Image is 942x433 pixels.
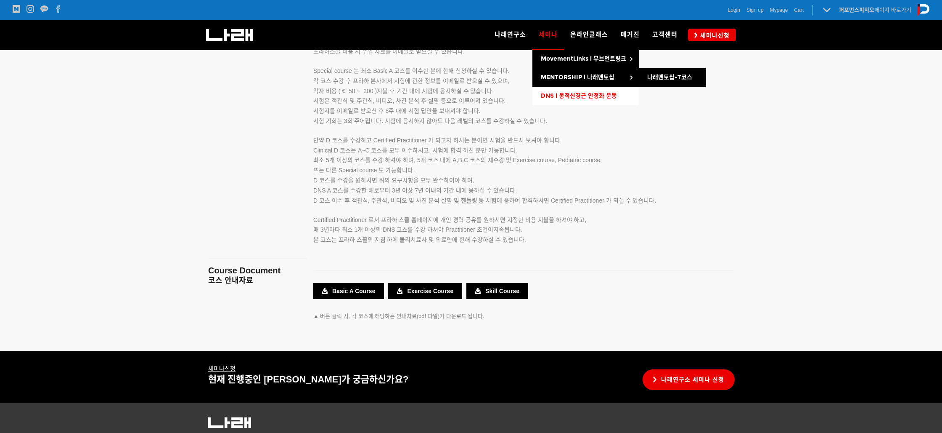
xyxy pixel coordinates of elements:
span: MovementLinks l 무브먼트링크 [541,55,626,62]
a: DNS l 동적신경근 안정화 운동 [532,87,639,105]
a: MENTORSHIP l 나래멘토십 [532,68,639,87]
a: 나래연구소 [488,20,532,50]
span: DNS l 동적신경근 안정화 운동 [541,92,617,99]
span: 세미나신청 [698,31,730,40]
a: 매거진 [614,20,646,50]
u: 신청 [208,365,235,372]
a: 세미나 [208,365,225,372]
span: Clinical D 코스는 A~C 코스를 모두 이수하시고, 시험에 합격 하신 분만 가능합니다. [313,147,517,154]
a: Exercise Course [388,283,462,299]
span: DNS A 코스를 수강한 해로부터 3년 이상 7년 이내의 기간 내에 응하실 수 있습니다. [313,187,517,194]
span: 각자 비용 ( € 50 ~ 200 )지불 후 기간 내에 시험에 응시하실 수 있습니다. [313,88,494,94]
a: Skill Course [466,283,528,299]
a: 퍼포먼스피지오페이지 바로가기 [839,7,911,13]
span: 최소 5개 이상의 코스를 수강 하셔야 하며, 5개 코스 내에 A,B,C 코스의 재수강 및 Exercise course, Pediatric course, [313,157,602,163]
strong: 퍼포먼스피지오 [839,7,874,13]
a: Cart [794,6,804,14]
span: 나래연구소 [495,31,526,38]
span: 시험지를 이메일로 받으신 후 8주 내에 시험 답안을 보내셔야 합니다. [313,107,481,114]
img: 5c63318082161.png [208,417,251,428]
span: 또는 다른 Special course 도 가능합니다. [313,167,415,174]
a: 세미나 [532,20,564,50]
span: 매 3년마다 최소 1개 이상의 DNS 코스를 수강 하셔야 Practitioner 조건이 [313,226,493,233]
span: 시험은 객관식 및 주관식, 비디오, 사진 분석 후 설명 등으로 이루어져 있습니다. [313,97,505,104]
span: 고객센터 [652,31,677,38]
span: 온라인클래스 [570,31,608,38]
span: Certified Practitioner 로서 프라하 스쿨 홈페이지에 개인 경력 공유를 원하시면 지정한 비용 지불을 하셔야 하고, [313,216,586,223]
a: Sign up [746,6,764,14]
span: 만약 D 코스를 수강하고 Certified Practitioner 가 되고자 하시는 분이면 시험을 반드시 보셔야 합니다. [313,137,562,144]
span: 매거진 [621,31,640,38]
span: Special course 는 최소 Basic A 코스를 이수한 분에 한해 신청하실 수 있습니다. [313,67,510,74]
span: 나래멘토십-T코스 [647,74,692,81]
a: 고객센터 [646,20,684,50]
span: 현재 진행중인 [PERSON_NAME]가 궁금하신가요? [208,374,408,385]
span: 코스 안내자료 [208,276,253,285]
span: MENTORSHIP l 나래멘토십 [541,74,614,81]
a: Login [728,6,740,14]
span: D 코스 이수 후 객관식, 주관식, 비디오 및 사진 분석 설명 및 핸들링 등 시험에 응하여 합격하시면 Certified Practitioner 가 되실 수 있습니다. [313,197,656,204]
span: 시험 기회는 3회 주어집니다. 시험에 응시하지 않아도 다음 레벨의 코스를 수강하실 수 있습니다. [313,118,547,124]
a: 나래연구소 세미나 신청 [643,369,735,390]
a: MovementLinks l 무브먼트링크 [532,50,639,68]
span: 본 코스는 프라하 스쿨의 지침 하에 물리치료사 및 의료인에 한해 수강하실 수 있습니다. [313,236,526,243]
a: 세미나신청 [688,29,736,41]
span: 프라하스쿨 비용 시 수업 자료를 이메일로 받으실 수 있습니다. [313,48,465,55]
span: ▲ 버튼 클릭 시, 각 코스에 해당하는 안내자료(pdf 파일)가 다운로드 됩니다. [313,313,484,319]
span: 각 코스 수강 후 프라하 본사에서 시험에 관한 정보를 이메일로 받으실 수 있으며, [313,78,510,84]
span: D 코스를 수강을 원하시면 위의 요구사항을 모두 완수하여야 하며, [313,177,474,184]
a: Mypage [770,6,788,14]
span: Course Document [208,266,280,275]
span: 지속됩니다. [493,226,522,233]
a: 온라인클래스 [564,20,614,50]
a: 나래멘토십-T코스 [639,68,706,87]
a: Basic A Course [313,283,384,299]
span: 세미나 [539,28,558,41]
